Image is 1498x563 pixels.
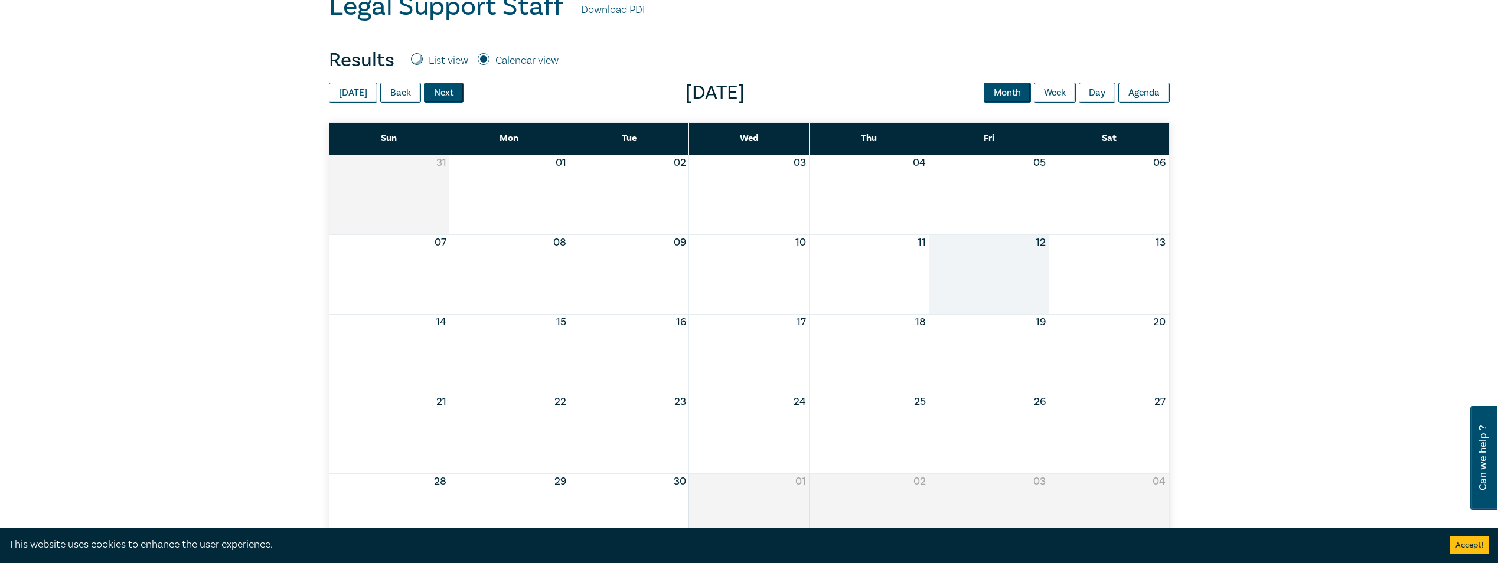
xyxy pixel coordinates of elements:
button: 06 [1153,155,1166,171]
h4: Results [329,48,394,72]
button: 01 [556,155,566,171]
span: Wed [740,132,758,144]
button: 26 [1034,394,1046,410]
button: 18 [915,315,926,330]
a: Download PDF [581,2,648,18]
button: 02 [913,474,926,489]
button: 29 [554,474,566,489]
button: 20 [1153,315,1166,330]
button: 17 [797,315,806,330]
span: Sun [381,132,397,144]
button: Next [424,83,464,103]
button: 12 [1036,235,1046,250]
button: 14 [436,315,446,330]
span: Sat [1102,132,1117,144]
button: 22 [554,394,566,410]
button: 03 [794,155,806,171]
button: 24 [794,394,806,410]
span: [DATE] [464,81,967,104]
button: 03 [1033,474,1046,489]
button: 23 [674,394,686,410]
button: 27 [1154,394,1166,410]
span: Mon [500,132,518,144]
div: Month View [329,122,1170,553]
button: 11 [918,235,926,250]
button: 07 [435,235,446,250]
button: 05 [1033,155,1046,171]
span: Fri [984,132,994,144]
button: Day [1079,83,1115,103]
button: 02 [674,155,686,171]
div: This website uses cookies to enhance the user experience. [9,537,1432,552]
button: 25 [914,394,926,410]
button: 04 [1153,474,1166,489]
button: 15 [556,315,566,330]
button: 10 [795,235,806,250]
span: Thu [861,132,877,144]
button: 21 [436,394,446,410]
button: 19 [1036,315,1046,330]
button: 04 [913,155,926,171]
button: 31 [436,155,446,171]
button: Back [380,83,421,103]
button: [DATE] [329,83,377,103]
button: 08 [553,235,566,250]
button: Week [1034,83,1076,103]
label: List view [429,53,468,68]
button: 28 [434,474,446,489]
label: Calendar view [495,53,559,68]
button: Month [984,83,1031,103]
button: Agenda [1118,83,1170,103]
span: Tue [622,132,637,144]
button: 13 [1156,235,1166,250]
button: Accept cookies [1450,536,1489,554]
button: 16 [676,315,686,330]
span: Can we help ? [1477,413,1489,503]
button: 30 [674,474,686,489]
button: 09 [674,235,686,250]
button: 01 [795,474,806,489]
